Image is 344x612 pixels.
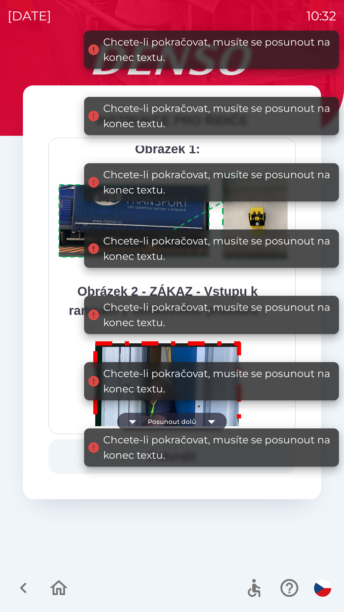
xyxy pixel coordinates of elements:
[306,6,336,25] p: 10:32
[69,284,266,317] strong: Obrázek 2 - ZÁKAZ - Vstupu k rampám z venkovního prostoru :
[314,579,331,597] img: cs flag
[48,439,296,474] button: Potvrdit
[56,171,304,264] img: A1ym8hFSA0ukAAAAAElFTkSuQmCC
[103,300,333,330] div: Chcete-li pokračovat, musíte se posunout na konec textu.
[117,413,227,431] button: Posunout dolů
[103,233,333,264] div: Chcete-li pokračovat, musíte se posunout na konec textu.
[103,34,333,65] div: Chcete-li pokračovat, musíte se posunout na konec textu.
[8,6,51,25] p: [DATE]
[103,101,333,131] div: Chcete-li pokračovat, musíte se posunout na konec textu.
[103,432,333,463] div: Chcete-li pokračovat, musíte se posunout na konec textu.
[103,366,333,397] div: Chcete-li pokračovat, musíte se posunout na konec textu.
[103,167,333,198] div: Chcete-li pokračovat, musíte se posunout na konec textu.
[48,111,296,130] div: INSTRUKCE PRO ŘIDIČE
[23,45,321,75] img: Logo
[135,142,200,156] strong: Obrázek 1:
